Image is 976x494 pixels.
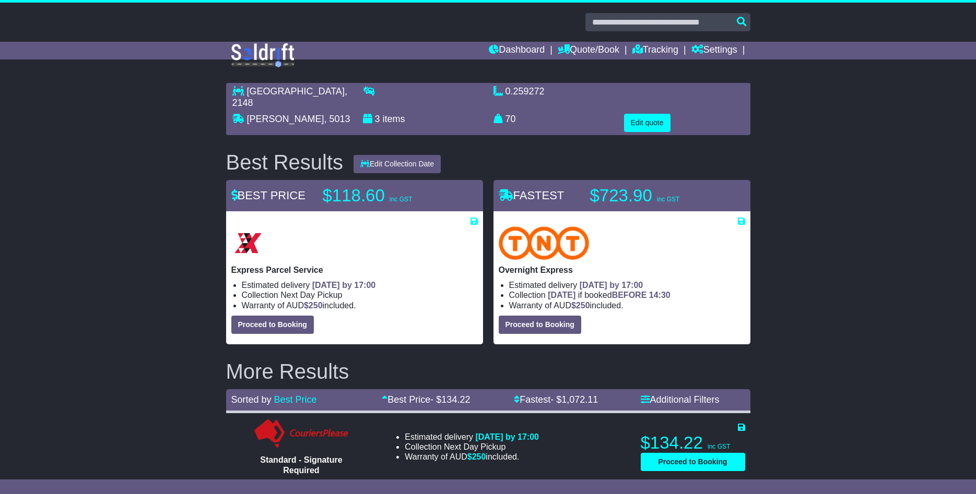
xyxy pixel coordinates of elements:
[382,394,470,405] a: Best Price- $134.22
[430,394,470,405] span: - $
[231,394,272,405] span: Sorted by
[405,452,539,462] li: Warranty of AUD included.
[405,442,539,452] li: Collection
[657,196,679,203] span: inc GST
[405,432,539,442] li: Estimated delivery
[489,42,545,59] a: Dashboard
[472,452,486,461] span: 250
[550,394,598,405] span: - $
[221,151,349,174] div: Best Results
[226,360,750,383] h2: More Results
[324,114,350,124] span: , 5013
[548,291,575,299] span: [DATE]
[509,290,745,300] li: Collection
[558,42,619,59] a: Quote/Book
[708,443,730,450] span: inc GST
[312,281,376,290] span: [DATE] by 17:00
[231,316,314,334] button: Proceed to Booking
[641,432,745,453] p: $134.22
[242,290,478,300] li: Collection
[624,114,671,132] button: Edit quote
[354,155,441,173] button: Edit Collection Date
[509,300,745,310] li: Warranty of AUD included.
[231,226,265,260] img: Border Express: Express Parcel Service
[231,265,478,275] p: Express Parcel Service
[612,291,647,299] span: BEFORE
[390,196,412,203] span: inc GST
[375,114,380,124] span: 3
[280,291,342,299] span: Next Day Pickup
[509,280,745,290] li: Estimated delivery
[576,301,590,310] span: 250
[247,86,345,97] span: [GEOGRAPHIC_DATA]
[242,300,478,310] li: Warranty of AUD included.
[514,394,598,405] a: Fastest- $1,072.11
[571,301,590,310] span: $
[561,394,598,405] span: 1,072.11
[475,432,539,441] span: [DATE] by 17:00
[247,114,324,124] span: [PERSON_NAME]
[499,189,565,202] span: FASTEST
[309,301,323,310] span: 250
[499,316,581,334] button: Proceed to Booking
[505,114,516,124] span: 70
[691,42,737,59] a: Settings
[649,291,671,299] span: 14:30
[231,189,305,202] span: BEST PRICE
[505,86,545,97] span: 0.259272
[499,226,590,260] img: TNT Domestic: Overnight Express
[383,114,405,124] span: items
[441,394,470,405] span: 134.22
[444,442,505,451] span: Next Day Pickup
[641,394,720,405] a: Additional Filters
[242,280,478,290] li: Estimated delivery
[323,185,453,206] p: $118.60
[260,455,342,474] span: Standard - Signature Required
[232,86,347,108] span: , 2148
[641,453,745,471] button: Proceed to Booking
[632,42,678,59] a: Tracking
[252,418,351,450] img: Couriers Please: Standard - Signature Required
[580,281,643,290] span: [DATE] by 17:00
[467,452,486,461] span: $
[274,394,317,405] a: Best Price
[304,301,323,310] span: $
[548,291,670,299] span: if booked
[499,265,745,275] p: Overnight Express
[590,185,721,206] p: $723.90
